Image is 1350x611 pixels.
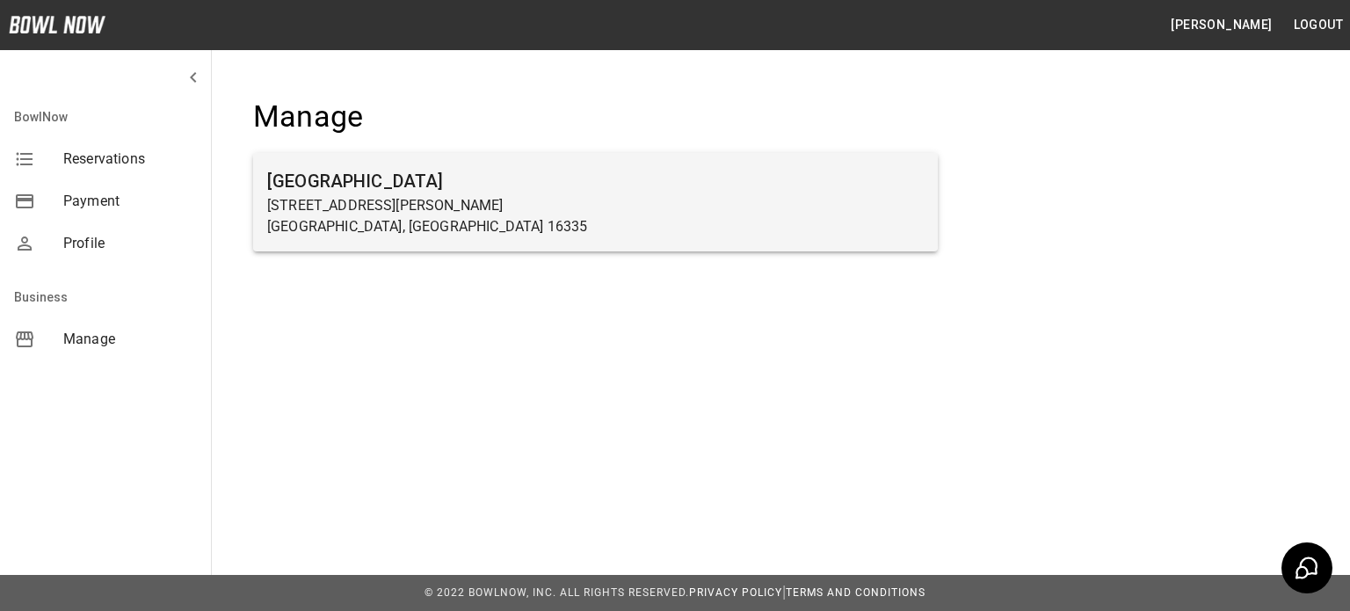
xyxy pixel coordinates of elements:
p: [GEOGRAPHIC_DATA], [GEOGRAPHIC_DATA] 16335 [267,216,924,237]
span: © 2022 BowlNow, Inc. All Rights Reserved. [425,586,689,599]
span: Payment [63,191,197,212]
h4: Manage [253,98,938,135]
button: Logout [1287,9,1350,41]
p: [STREET_ADDRESS][PERSON_NAME] [267,195,924,216]
img: logo [9,16,105,33]
span: Manage [63,329,197,350]
button: [PERSON_NAME] [1164,9,1279,41]
a: Terms and Conditions [786,586,925,599]
span: Reservations [63,149,197,170]
h6: [GEOGRAPHIC_DATA] [267,167,924,195]
a: Privacy Policy [689,586,782,599]
span: Profile [63,233,197,254]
